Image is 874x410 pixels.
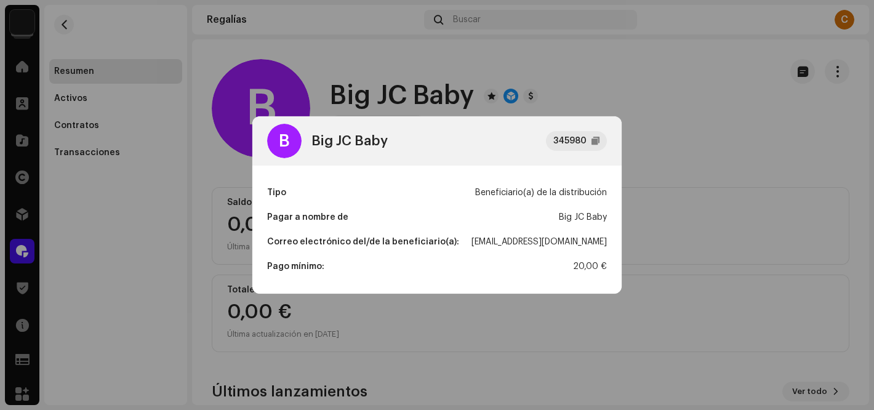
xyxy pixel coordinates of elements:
div: B [267,124,302,158]
div: Big JC Baby [311,134,388,148]
div: Pago mínimo: [267,254,324,279]
div: 345980 [553,134,587,148]
div: Beneficiario(a) de la distribución [475,180,607,205]
div: Pagar a nombre de [267,205,348,230]
div: Tipo [267,180,286,205]
div: Big JC Baby [559,205,607,230]
div: 20,00 € [573,254,607,279]
div: Correo electrónico del/de la beneficiario(a): [267,230,459,254]
div: [EMAIL_ADDRESS][DOMAIN_NAME] [471,230,607,254]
